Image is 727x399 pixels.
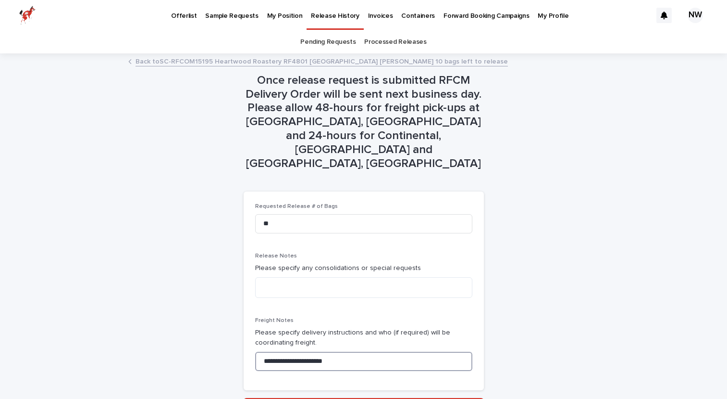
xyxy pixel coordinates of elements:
[300,31,356,53] a: Pending Requests
[244,74,484,171] h1: Once release request is submitted RFCM Delivery Order will be sent next business day. Please allo...
[255,263,472,273] p: Please specify any consolidations or special requests
[688,8,703,23] div: NW
[364,31,426,53] a: Processed Releases
[19,6,36,25] img: zttTXibQQrCfv9chImQE
[255,204,338,209] span: Requested Release # of Bags
[255,253,297,259] span: Release Notes
[255,318,294,323] span: Freight Notes
[255,328,472,348] p: Please specify delivery instructions and who (if required) will be coordinating freight.
[136,55,508,66] a: Back toSC-RFCOM15195 Heartwood Roastery RF4801 [GEOGRAPHIC_DATA] [PERSON_NAME] 10 bags left to re...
